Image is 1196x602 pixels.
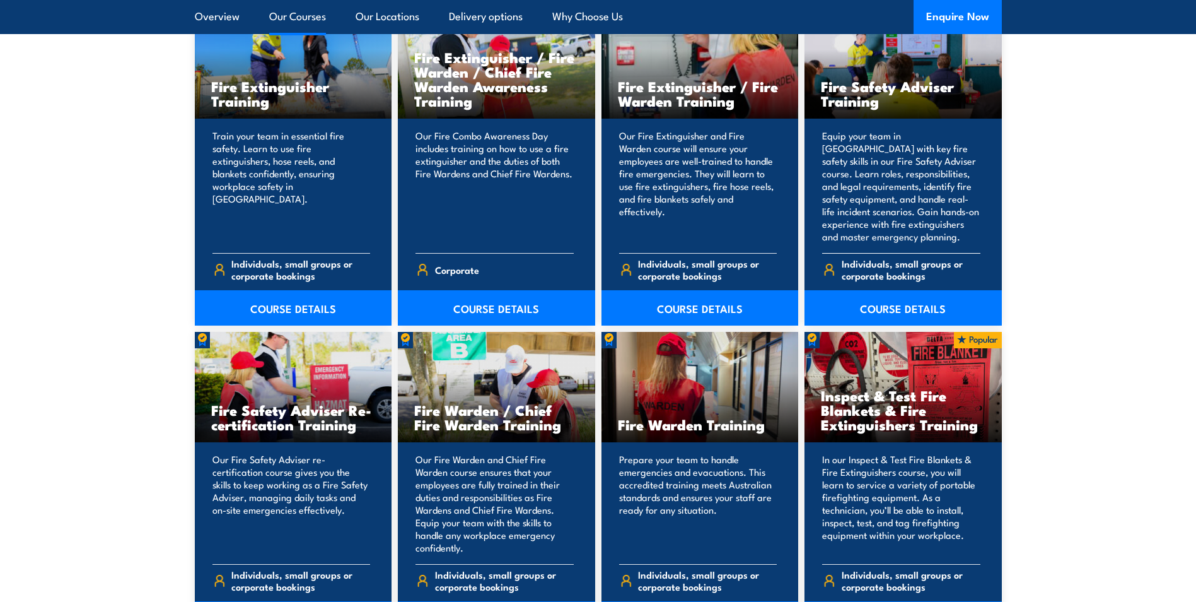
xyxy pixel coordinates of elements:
p: Our Fire Safety Adviser re-certification course gives you the skills to keep working as a Fire Sa... [212,453,371,554]
span: Individuals, small groups or corporate bookings [638,569,777,593]
p: Equip your team in [GEOGRAPHIC_DATA] with key fire safety skills in our Fire Safety Adviser cours... [822,129,980,243]
a: COURSE DETAILS [398,290,595,326]
span: Individuals, small groups or corporate bookings [231,569,370,593]
p: Our Fire Extinguisher and Fire Warden course will ensure your employees are well-trained to handl... [619,129,777,243]
h3: Fire Warden Training [618,417,782,432]
p: Our Fire Warden and Chief Fire Warden course ensures that your employees are fully trained in the... [415,453,574,554]
a: COURSE DETAILS [195,290,392,326]
span: Individuals, small groups or corporate bookings [231,257,370,281]
span: Individuals, small groups or corporate bookings [842,257,980,281]
span: Individuals, small groups or corporate bookings [842,569,980,593]
a: COURSE DETAILS [804,290,1002,326]
h3: Fire Safety Adviser Training [821,79,985,108]
h3: Fire Safety Adviser Re-certification Training [211,403,376,432]
p: Our Fire Combo Awareness Day includes training on how to use a fire extinguisher and the duties o... [415,129,574,243]
p: Prepare your team to handle emergencies and evacuations. This accredited training meets Australia... [619,453,777,554]
h3: Fire Extinguisher / Fire Warden Training [618,79,782,108]
h3: Inspect & Test Fire Blankets & Fire Extinguishers Training [821,388,985,432]
h3: Fire Warden / Chief Fire Warden Training [414,403,579,432]
h3: Fire Extinguisher Training [211,79,376,108]
h3: Fire Extinguisher / Fire Warden / Chief Fire Warden Awareness Training [414,50,579,108]
span: Individuals, small groups or corporate bookings [435,569,574,593]
p: In our Inspect & Test Fire Blankets & Fire Extinguishers course, you will learn to service a vari... [822,453,980,554]
span: Individuals, small groups or corporate bookings [638,257,777,281]
span: Corporate [435,260,479,280]
p: Train your team in essential fire safety. Learn to use fire extinguishers, hose reels, and blanke... [212,129,371,243]
a: COURSE DETAILS [601,290,799,326]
